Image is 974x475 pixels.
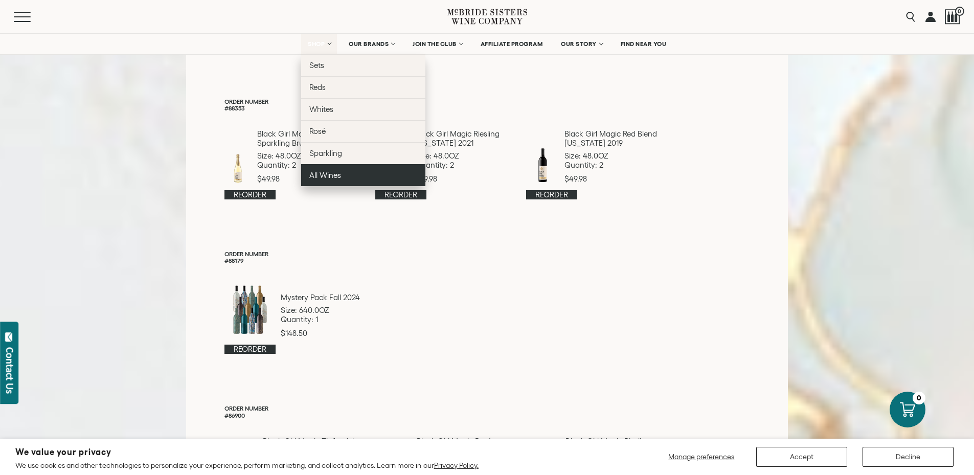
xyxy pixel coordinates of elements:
[301,120,425,142] a: Rosé
[413,40,457,48] span: JOIN THE CLUB
[614,34,673,54] a: FIND NEAR YOU
[342,34,401,54] a: OUR BRANDS
[554,34,609,54] a: OUR STORY
[257,161,363,170] p: Quantity: 2
[224,105,750,111] p: #88353
[434,461,479,469] a: Privacy Policy.
[309,127,326,135] span: Rosé
[309,83,326,92] span: Reds
[481,40,543,48] span: AFFILIATE PROGRAM
[417,437,513,455] p: Black Girl Magic Rosé [US_STATE] 2021
[301,98,425,120] a: Whites
[257,174,363,184] p: $49.98
[224,98,750,105] p: Order Number
[955,7,964,16] span: 0
[913,392,925,404] div: 0
[863,447,954,467] button: Decline
[15,448,479,457] h2: We value your privacy
[257,151,363,161] p: Size: 48.0OZ
[281,293,360,302] p: Mystery Pack Fall 2024
[301,164,425,186] a: All Wines
[662,447,741,467] button: Manage preferences
[309,149,342,157] span: Sparkling
[301,54,425,76] a: Sets
[309,105,333,114] span: Whites
[281,329,360,338] p: $148.50
[564,151,664,161] p: Size: 48.0OZ
[281,315,360,324] p: Quantity: 1
[415,161,513,170] p: Quantity: 2
[5,347,15,394] div: Contact Us
[564,161,664,170] p: Quantity: 2
[308,40,325,48] span: SHOP
[257,129,363,148] p: Black Girl Magic [US_STATE] Sparkling Brut Non-Vintage
[756,447,847,467] button: Accept
[309,61,324,70] span: Sets
[301,34,337,54] a: SHOP
[564,174,664,184] p: $49.98
[349,40,389,48] span: OUR BRANDS
[668,453,734,461] span: Manage preferences
[526,190,577,199] a: Reorder
[301,142,425,164] a: Sparkling
[415,174,513,184] p: $39.98
[474,34,550,54] a: AFFILIATE PROGRAM
[263,437,362,455] p: Black Girl Magic Zinfandel [US_STATE] 2019
[224,412,750,419] p: #86900
[564,129,664,148] p: Black Girl Magic Red Blend [US_STATE] 2019
[224,257,750,264] p: #88179
[301,76,425,98] a: Reds
[415,129,513,148] p: Black Girl Magic Riesling [US_STATE] 2021
[561,40,597,48] span: OUR STORY
[309,171,341,179] span: All Wines
[406,34,469,54] a: JOIN THE CLUB
[621,40,667,48] span: FIND NEAR YOU
[224,251,750,257] p: Order Number
[15,461,479,470] p: We use cookies and other technologies to personalize your experience, perform marketing, and coll...
[224,405,750,412] p: Order Number
[565,437,664,455] p: Black Girl Magic Riesling [US_STATE] 2021
[375,190,426,199] a: Reorder
[281,306,360,315] p: Size: 640.0OZ
[14,12,51,22] button: Mobile Menu Trigger
[224,345,276,354] a: Reorder
[415,151,513,161] p: Size: 48.0OZ
[224,190,276,199] a: Reorder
